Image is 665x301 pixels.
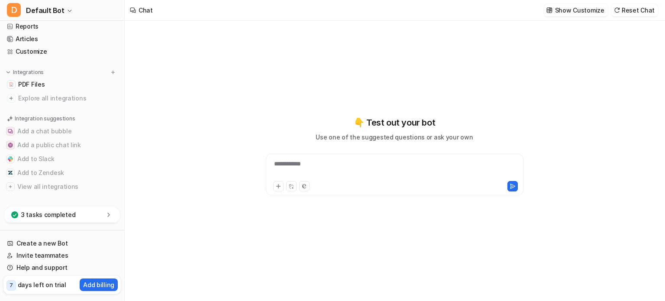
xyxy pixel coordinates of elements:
[3,124,121,138] button: Add a chat bubbleAdd a chat bubble
[3,138,121,152] button: Add a public chat linkAdd a public chat link
[7,94,16,103] img: explore all integrations
[544,4,608,16] button: Show Customize
[8,142,13,148] img: Add a public chat link
[3,152,121,166] button: Add to SlackAdd to Slack
[3,33,121,45] a: Articles
[110,69,116,75] img: menu_add.svg
[9,82,14,87] img: PDF Files
[13,69,44,76] p: Integrations
[3,262,121,274] a: Help and support
[8,156,13,162] img: Add to Slack
[3,20,121,32] a: Reports
[80,278,118,291] button: Add billing
[8,129,13,134] img: Add a chat bubble
[21,210,75,219] p: 3 tasks completed
[18,80,45,89] span: PDF Files
[18,91,117,105] span: Explore all integrations
[3,92,121,104] a: Explore all integrations
[3,68,46,77] button: Integrations
[26,4,65,16] span: Default Bot
[7,3,21,17] span: D
[3,180,121,194] button: View all integrationsView all integrations
[614,7,620,13] img: reset
[3,249,121,262] a: Invite teammates
[15,115,75,123] p: Integration suggestions
[10,282,13,289] p: 7
[3,166,121,180] button: Add to ZendeskAdd to Zendesk
[3,45,121,58] a: Customize
[354,116,435,129] p: 👇 Test out your bot
[3,237,121,249] a: Create a new Bot
[555,6,604,15] p: Show Customize
[139,6,153,15] div: Chat
[611,4,658,16] button: Reset Chat
[8,184,13,189] img: View all integrations
[5,69,11,75] img: expand menu
[83,280,114,289] p: Add billing
[8,170,13,175] img: Add to Zendesk
[3,78,121,91] a: PDF FilesPDF Files
[316,133,473,142] p: Use one of the suggested questions or ask your own
[18,280,66,289] p: days left on trial
[546,7,552,13] img: customize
